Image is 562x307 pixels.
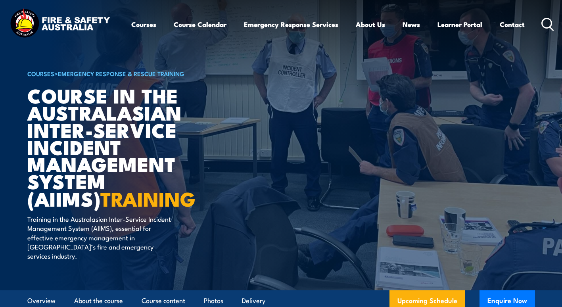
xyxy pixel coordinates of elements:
strong: TRAINING [100,183,196,213]
a: Contact [500,14,525,35]
a: About Us [356,14,385,35]
a: Emergency Response & Rescue Training [58,69,184,78]
p: Training in the Australasian Inter-Service Incident Management System (AIIMS), essential for effe... [27,214,172,261]
a: Emergency Response Services [244,14,338,35]
h1: Course in the Australasian Inter-service Incident Management System (AIIMS) [27,86,223,207]
a: Course Calendar [174,14,226,35]
a: Courses [131,14,156,35]
a: Learner Portal [437,14,482,35]
h6: > [27,69,223,78]
a: News [403,14,420,35]
a: COURSES [27,69,54,78]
